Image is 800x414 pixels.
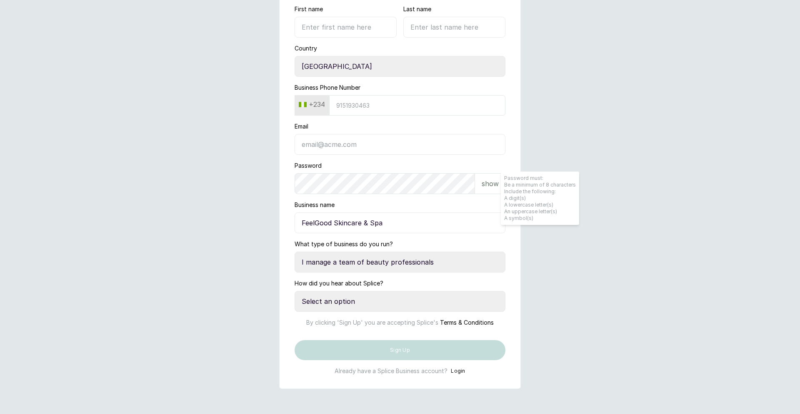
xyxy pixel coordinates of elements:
[504,195,576,202] li: A digit(s)
[295,134,505,155] input: email@acme.com
[335,367,447,375] p: Already have a Splice Business account?
[403,17,505,38] input: Enter last name here
[295,212,505,233] input: Enter business name here
[504,208,576,215] li: An uppercase letter(s)
[403,5,431,13] label: Last name
[295,279,383,288] label: How did you hear about Splice?
[440,319,494,326] span: Terms & Conditions
[501,172,579,225] span: Password must: Be a minimum of 8 characters Include the following:
[504,215,576,222] li: A symbol(s)
[295,162,322,170] label: Password
[295,83,360,92] label: Business Phone Number
[295,17,397,38] input: Enter first name here
[295,5,323,13] label: First name
[295,340,505,360] button: Sign Up
[329,95,505,116] input: 9151930463
[295,98,328,111] button: +234
[504,202,576,208] li: A lowercase letter(s)
[295,44,317,53] label: Country
[295,312,505,327] p: By clicking 'Sign Up' you are accepting Splice's
[295,201,335,209] label: Business name
[295,122,308,131] label: Email
[451,367,465,375] button: Login
[482,179,499,189] p: show
[295,240,393,248] label: What type of business do you run?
